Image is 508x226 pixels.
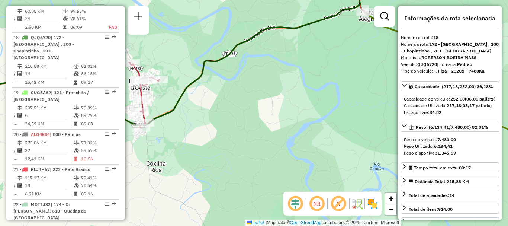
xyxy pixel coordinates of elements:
[101,23,118,31] td: FAD
[461,103,492,108] strong: (05,17 pallets)
[31,166,50,172] span: RLJ4H67
[17,148,22,153] i: Total de Atividades
[112,35,116,39] em: Rota exportada
[401,122,499,132] a: Peso: (6.134,41/7.480,00) 82,01%
[74,71,79,76] i: % de utilização da cubagem
[13,35,74,60] span: | 172 - [GEOGRAPHIC_DATA] , 200 - Chopinzinho , 203 - [GEOGRAPHIC_DATA]
[434,143,453,149] strong: 6.134,41
[414,165,471,171] span: Tempo total em rota: 09:17
[401,54,499,61] div: Motorista:
[401,34,499,41] div: Número da rota:
[112,202,116,206] em: Rota exportada
[13,190,17,198] td: =
[401,190,499,200] a: Total de atividades:14
[63,16,68,21] i: % de utilização da cubagem
[81,104,116,112] td: 78,89%
[437,61,472,67] span: | Jornada:
[437,150,456,156] strong: 1.345,59
[437,137,456,142] strong: 7.480,00
[25,112,73,119] td: 6
[74,148,79,153] i: % de utilização da cubagem
[17,71,22,76] i: Total de Atividades
[415,84,493,89] span: Capacidade: (217,18/252,00) 86,18%
[401,133,499,159] div: Peso: (6.134,41/7.480,00) 82,01%
[404,96,496,102] div: Capacidade do veículo:
[409,192,454,198] span: Total de atividades:
[25,70,73,77] td: 14
[401,68,499,74] div: Tipo do veículo:
[13,201,86,220] span: | 174 - Dr [PERSON_NAME], 610 - Quedas do [GEOGRAPHIC_DATA]
[385,193,396,204] a: Zoom in
[63,25,67,29] i: Tempo total em rota
[17,106,22,110] i: Distância Total
[74,64,79,69] i: % de utilização do peso
[17,176,22,180] i: Distância Total
[25,147,73,154] td: 22
[25,104,73,112] td: 207,51 KM
[74,106,79,110] i: % de utilização do peso
[13,131,81,137] span: 20 -
[25,190,73,198] td: 6,51 KM
[70,15,101,22] td: 78,61%
[465,96,495,102] strong: (06,00 pallets)
[105,90,109,95] em: Opções
[70,23,101,31] td: 06:09
[31,201,51,207] span: MDT1J32
[81,63,116,70] td: 82,01%
[74,176,79,180] i: % de utilização do peso
[81,112,116,119] td: 89,79%
[74,157,77,161] i: Tempo total em rota
[401,61,499,68] div: Veículo:
[401,162,499,172] a: Tempo total em rota: 09:17
[389,205,393,214] span: −
[13,79,17,86] td: =
[112,167,116,171] em: Rota exportada
[81,155,116,163] td: 10:56
[417,61,437,67] strong: QJQ6720
[17,141,22,145] i: Distância Total
[245,220,401,226] div: Map data © contributors,© 2025 TomTom, Microsoft
[74,141,79,145] i: % de utilização do peso
[63,9,68,13] i: % de utilização do peso
[447,103,461,108] strong: 217,18
[367,198,379,210] img: Exibir/Ocultar setores
[13,155,17,163] td: =
[308,195,326,213] span: Ocultar NR
[31,131,50,137] span: ALG4E84
[25,182,73,189] td: 18
[351,198,363,210] img: Fluxo de ruas
[13,166,90,172] span: 21 -
[81,190,116,198] td: 09:16
[25,15,62,22] td: 24
[31,90,51,95] span: CUG5A62
[25,7,62,15] td: 60,08 KM
[404,137,456,142] span: Peso do veículo:
[17,64,22,69] i: Distância Total
[286,195,304,213] span: Ocultar deslocamento
[81,70,116,77] td: 86,18%
[13,15,17,22] td: /
[401,41,499,54] div: Nome da rota:
[247,220,264,225] a: Leaflet
[17,16,22,21] i: Total de Atividades
[50,131,81,137] span: | 800 - Palmas
[290,220,322,225] a: OpenStreetMap
[421,55,476,60] strong: ROBERSON BOEIRA MASS
[13,112,17,119] td: /
[457,61,472,67] strong: Padrão
[70,7,101,15] td: 99,65%
[25,139,73,147] td: 273,06 KM
[25,120,73,128] td: 34,59 KM
[13,201,86,220] span: 22 -
[401,176,499,186] a: Distância Total:215,88 KM
[401,204,499,214] a: Total de itens:914,00
[329,195,347,213] span: Exibir rótulo
[112,132,116,136] em: Rota exportada
[81,147,116,154] td: 59,59%
[105,35,109,39] em: Opções
[13,147,17,154] td: /
[13,90,89,102] span: 19 -
[401,81,499,91] a: Capacidade: (217,18/252,00) 86,18%
[25,23,62,31] td: 2,50 KM
[31,35,51,40] span: QJQ6720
